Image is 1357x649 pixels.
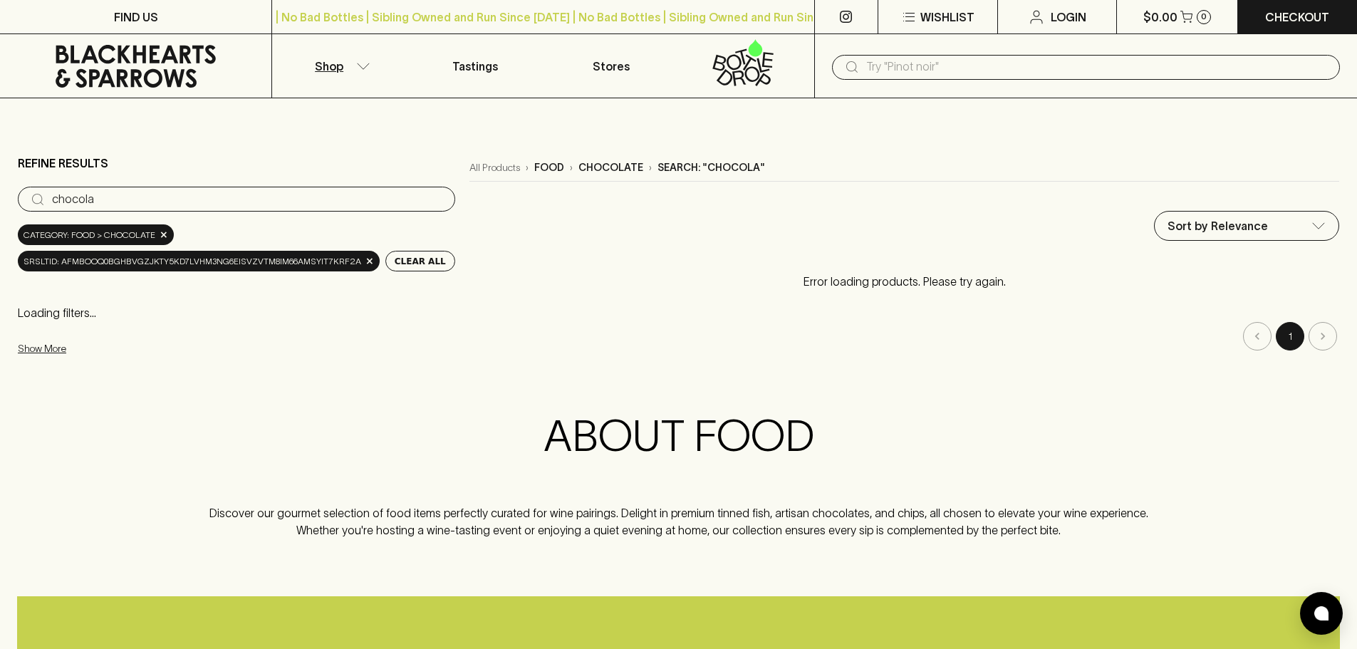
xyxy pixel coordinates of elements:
p: FIND US [114,9,158,26]
button: page 1 [1276,322,1304,351]
span: × [365,254,374,269]
a: All Products [469,160,520,175]
p: Error loading products. Please try again. [469,259,1339,304]
span: Category: food > chocolate [24,228,155,242]
img: bubble-icon [1314,606,1329,621]
nav: pagination navigation [469,322,1339,351]
a: Stores [544,34,679,98]
p: Wishlist [920,9,974,26]
div: Sort by Relevance [1155,212,1338,240]
p: Tastings [452,58,498,75]
p: › [570,160,573,175]
p: 0 [1201,13,1207,21]
p: chocolate [578,160,643,175]
span: × [160,227,168,242]
p: Loading filters... [18,304,455,321]
p: Shop [315,58,343,75]
button: Show More [18,334,204,363]
p: Search: "chocola" [657,160,765,175]
p: food [534,160,564,175]
p: Stores [593,58,630,75]
p: Sort by Relevance [1168,217,1268,234]
button: Shop [272,34,407,98]
p: › [649,160,652,175]
p: Discover our gourmet selection of food items perfectly curated for wine pairings. Delight in prem... [204,504,1154,539]
a: Tastings [407,34,543,98]
p: $0.00 [1143,9,1177,26]
input: Try “Pinot noir” [52,188,444,211]
p: Login [1051,9,1086,26]
button: Clear All [385,251,455,271]
p: Checkout [1265,9,1329,26]
p: Refine Results [18,155,108,172]
span: srsltid: AfmBOoq0BGhbvgZjkTy5kd7lvhM3ng6EIsvZvTm8im66amSYIT7krF2a [24,254,361,269]
input: Try "Pinot noir" [866,56,1329,78]
p: › [526,160,529,175]
h2: ABOUT FOOD [204,410,1154,462]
